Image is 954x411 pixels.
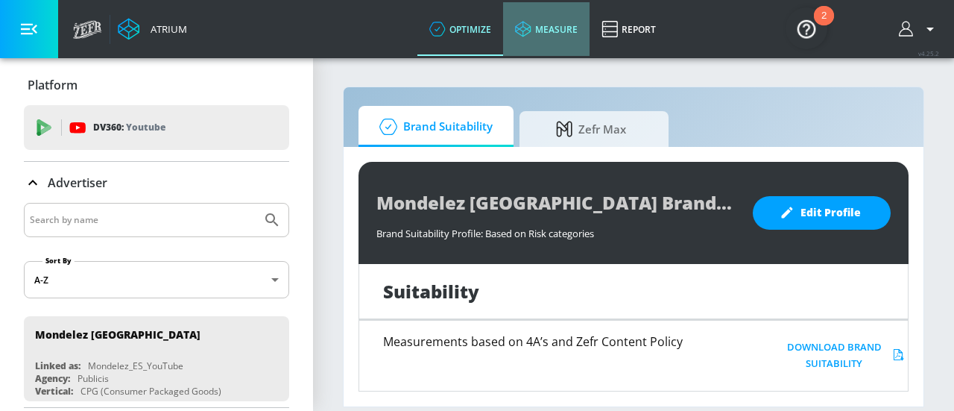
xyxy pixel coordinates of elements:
div: DV360: Youtube [24,105,289,150]
button: Open Resource Center, 2 new notifications [786,7,827,49]
div: Brand Suitability Profile: Based on Risk categories [376,219,738,240]
div: Advertiser [24,162,289,204]
div: CPG (Consumer Packaged Goods) [80,385,221,398]
h1: Suitability [383,279,479,304]
h6: Measurements based on 4A’s and Zefr Content Policy [383,336,733,348]
a: Atrium [118,18,187,40]
div: Mondelez [GEOGRAPHIC_DATA]Linked as:Mondelez_ES_YouTubeAgency:PublicisVertical:CPG (Consumer Pack... [24,316,289,401]
div: Atrium [145,22,187,36]
p: Platform [28,77,78,93]
div: Platform [24,64,289,106]
input: Search by name [30,210,256,230]
p: Youtube [126,119,165,135]
div: A-Z [24,261,289,298]
nav: list of Advertiser [24,310,289,407]
div: Vertical: [35,385,73,398]
p: DV360: [93,119,165,136]
div: Advertiser [24,203,289,407]
div: Mondelez [GEOGRAPHIC_DATA] [35,327,200,342]
a: measure [503,2,590,56]
p: Advertiser [48,175,107,191]
a: Report [590,2,668,56]
div: Linked as: [35,360,80,372]
label: Sort By [42,256,75,266]
a: optimize [417,2,503,56]
span: Zefr Max [534,111,648,147]
button: Download Brand Suitability [777,336,908,376]
div: 2 [821,16,827,35]
button: Edit Profile [753,196,891,230]
div: Agency: [35,372,70,385]
div: Publicis [78,372,109,385]
span: v 4.25.2 [918,49,939,57]
div: Mondelez_ES_YouTube [88,360,183,372]
span: Brand Suitability [373,109,493,145]
span: Edit Profile [783,204,861,222]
